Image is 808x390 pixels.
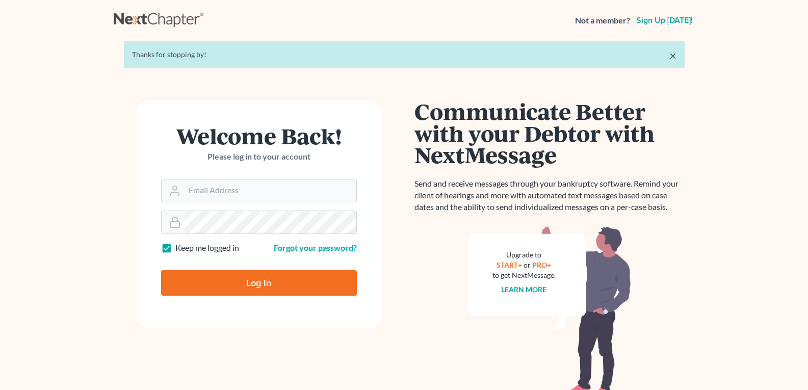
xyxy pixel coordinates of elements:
a: START+ [497,261,522,269]
p: Please log in to your account [161,151,357,163]
input: Log In [161,270,357,296]
a: Sign up [DATE]! [634,16,695,24]
a: × [669,49,676,62]
h1: Communicate Better with your Debtor with NextMessage [414,100,685,166]
strong: Not a member? [575,15,630,27]
a: PRO+ [532,261,551,269]
a: Learn more [501,285,546,294]
div: Thanks for stopping by! [132,49,676,60]
p: Send and receive messages through your bankruptcy software. Remind your client of hearings and mo... [414,178,685,213]
a: Forgot your password? [274,243,357,252]
label: Keep me logged in [175,242,239,254]
div: Upgrade to [492,250,556,260]
div: to get NextMessage. [492,270,556,280]
input: Email Address [185,179,356,202]
span: or [524,261,531,269]
h1: Welcome Back! [161,125,357,147]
